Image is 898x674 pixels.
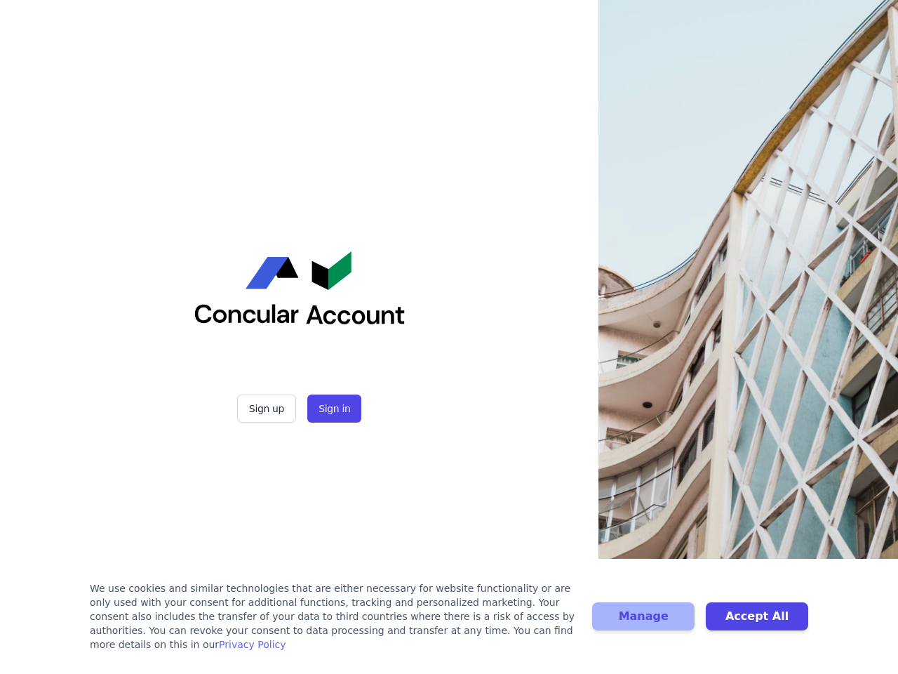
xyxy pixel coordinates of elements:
button: Sign up [237,395,296,423]
img: Concular [194,251,405,324]
button: Sign in [307,395,361,423]
button: Manage [592,602,695,630]
div: We use cookies and similar technologies that are either necessary for website functionality or ar... [90,581,575,652]
a: Privacy Policy [219,639,286,650]
button: Accept All [706,602,808,630]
